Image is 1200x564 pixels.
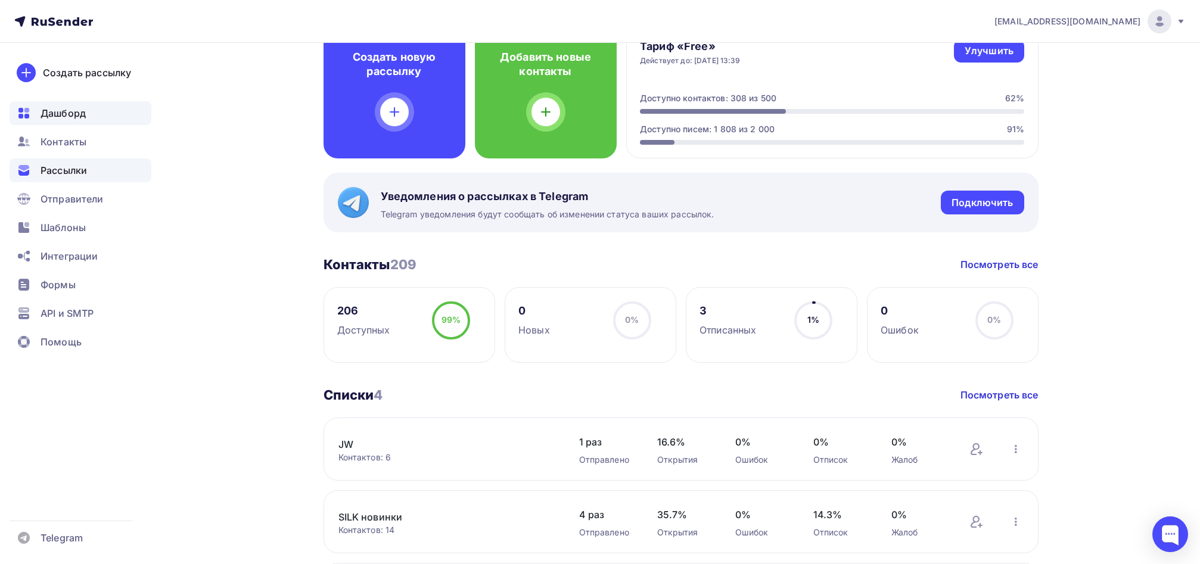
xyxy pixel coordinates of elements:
[579,454,633,466] div: Отправлено
[960,388,1039,402] a: Посмотреть все
[891,526,946,538] div: Жалоб
[337,323,390,337] div: Доступных
[735,454,789,466] div: Ошибок
[10,187,151,211] a: Отправители
[994,15,1140,27] span: [EMAIL_ADDRESS][DOMAIN_NAME]
[338,437,541,451] a: JW
[41,249,98,263] span: Интеграции
[735,507,789,522] span: 0%
[43,66,131,80] div: Создать рассылку
[960,257,1039,272] a: Посмотреть все
[41,220,86,235] span: Шаблоны
[640,39,741,54] h4: Тариф «Free»
[338,510,541,524] a: SILK новинки
[987,314,1001,325] span: 0%
[41,278,76,292] span: Формы
[807,314,819,325] span: 1%
[579,526,633,538] div: Отправлено
[41,135,86,149] span: Контакты
[338,451,555,463] div: Контактов: 6
[813,435,868,449] span: 0%
[700,304,756,318] div: 3
[813,526,868,538] div: Отписок
[657,526,711,538] div: Открытия
[374,387,383,403] span: 4
[657,454,711,466] div: Открытия
[41,192,104,206] span: Отправители
[41,335,82,349] span: Помощь
[324,256,417,273] h3: Контакты
[700,323,756,337] div: Отписанных
[442,314,461,325] span: 99%
[343,50,446,79] h4: Создать новую рассылку
[965,44,1014,58] div: Улучшить
[518,323,550,337] div: Новых
[735,526,789,538] div: Ошибок
[41,163,87,177] span: Рассылки
[657,435,711,449] span: 16.6%
[625,314,639,325] span: 0%
[891,507,946,522] span: 0%
[813,454,868,466] div: Отписок
[337,304,390,318] div: 206
[994,10,1186,33] a: [EMAIL_ADDRESS][DOMAIN_NAME]
[381,189,714,204] span: Уведомления о рассылках в Telegram
[891,454,946,466] div: Жалоб
[10,158,151,182] a: Рассылки
[881,304,919,318] div: 0
[1005,92,1024,104] div: 62%
[640,123,775,135] div: Доступно писем: 1 808 из 2 000
[518,304,550,318] div: 0
[10,273,151,297] a: Формы
[952,196,1013,210] div: Подключить
[813,507,868,522] span: 14.3%
[579,507,633,522] span: 4 раз
[891,435,946,449] span: 0%
[41,531,83,545] span: Telegram
[735,435,789,449] span: 0%
[324,387,383,403] h3: Списки
[381,208,714,220] span: Telegram уведомления будут сообщать об изменении статуса ваших рассылок.
[10,101,151,125] a: Дашборд
[579,435,633,449] span: 1 раз
[881,323,919,337] div: Ошибок
[10,130,151,154] a: Контакты
[390,257,416,272] span: 209
[494,50,598,79] h4: Добавить новые контакты
[954,39,1024,63] a: Улучшить
[338,524,555,536] div: Контактов: 14
[41,306,94,320] span: API и SMTP
[10,216,151,239] a: Шаблоны
[657,507,711,522] span: 35.7%
[41,106,86,120] span: Дашборд
[640,56,741,66] div: Действует до: [DATE] 13:39
[1007,123,1024,135] div: 91%
[640,92,776,104] div: Доступно контактов: 308 из 500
